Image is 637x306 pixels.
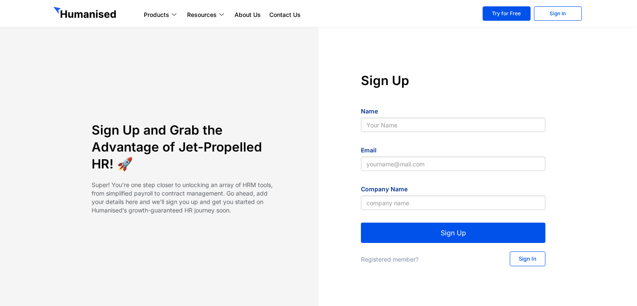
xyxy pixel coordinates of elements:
a: Sign In [510,251,545,266]
img: GetHumanised Logo [53,7,118,20]
button: Sign Up [361,223,545,243]
h4: Sign Up [361,72,545,89]
h4: Sign Up and Grab the Advantage of Jet-Propelled HR! 🚀 [92,121,276,172]
span: Sign In [519,256,536,262]
a: Sign In [534,6,582,21]
a: Resources [183,10,230,20]
p: Registered member? [361,255,490,264]
a: About Us [230,10,265,20]
input: Your Name [361,118,545,132]
label: Company Name [361,185,408,193]
label: Email [361,146,377,154]
a: Try for Free [483,6,531,21]
a: Products [140,10,183,20]
input: company name [361,196,545,210]
input: yourname@mail.com [361,157,545,171]
a: Contact Us [265,10,305,20]
p: Super! You’re one step closer to unlocking an array of HRM tools, from simplified payroll to cont... [92,181,276,215]
label: Name [361,107,378,116]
